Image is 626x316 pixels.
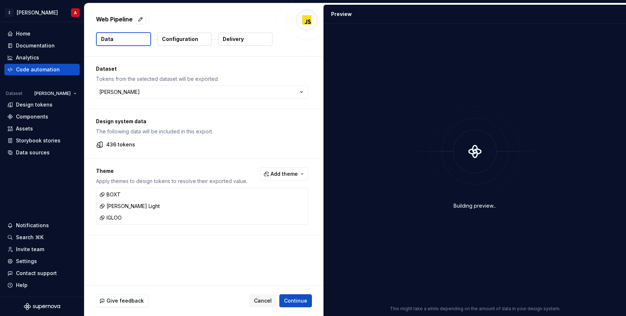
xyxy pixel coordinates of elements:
div: Storybook stories [16,137,60,144]
button: Add theme [260,167,308,180]
span: Add theme [271,170,298,178]
div: Help [16,282,28,289]
a: Components [4,111,80,122]
button: Help [4,279,80,291]
p: Theme [96,167,247,175]
a: Data sources [4,147,80,158]
div: Analytics [16,54,39,61]
div: [PERSON_NAME] Light [99,203,160,210]
button: Data [96,32,151,46]
button: Search ⌘K [4,232,80,243]
div: Search ⌘K [16,234,43,241]
button: Contact support [4,267,80,279]
p: Configuration [162,36,198,43]
p: Delivery [223,36,244,43]
div: Assets [16,125,33,132]
a: Design tokens [4,99,80,111]
p: This might take a while depending on the amount of data in your design system. [390,306,560,312]
button: [PERSON_NAME] [31,88,80,99]
div: Components [16,113,48,120]
p: Web Pipeline [96,15,133,24]
a: Storybook stories [4,135,80,146]
button: Z[PERSON_NAME]A [1,5,83,20]
div: Home [16,30,30,37]
p: The following data will be included in this export. [96,128,308,135]
div: IGLOO [99,214,122,221]
p: Design system data [96,118,308,125]
div: A [74,10,77,16]
div: Contact support [16,270,57,277]
a: Assets [4,123,80,134]
a: Invite team [4,244,80,255]
div: [PERSON_NAME] [17,9,58,16]
div: Notifications [16,222,49,229]
div: Building preview... [454,202,496,209]
div: Documentation [16,42,55,49]
div: Settings [16,258,37,265]
div: Design tokens [16,101,53,108]
a: Settings [4,255,80,267]
svg: Supernova Logo [24,303,60,310]
a: Analytics [4,52,80,63]
p: Tokens from the selected dataset will be exported. [96,75,308,83]
button: Notifications [4,220,80,231]
a: Documentation [4,40,80,51]
span: Give feedback [107,297,144,304]
div: Invite team [16,246,44,253]
span: [PERSON_NAME] [34,91,71,96]
div: Data sources [16,149,50,156]
p: Data [101,36,113,43]
button: Give feedback [96,294,149,307]
p: Apply themes to design tokens to resolve their exported value. [96,178,247,185]
a: Code automation [4,64,80,75]
p: 436 tokens [106,141,135,148]
p: Dataset [96,65,308,72]
button: Continue [279,294,312,307]
div: Preview [331,11,352,18]
div: BOXT [99,191,121,198]
span: Cancel [254,297,272,304]
button: Configuration [157,33,212,46]
div: Dataset [6,91,22,96]
button: Delivery [218,33,272,46]
button: Cancel [249,294,276,307]
a: Home [4,28,80,39]
span: Continue [284,297,307,304]
div: Code automation [16,66,60,73]
div: Z [5,8,14,17]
